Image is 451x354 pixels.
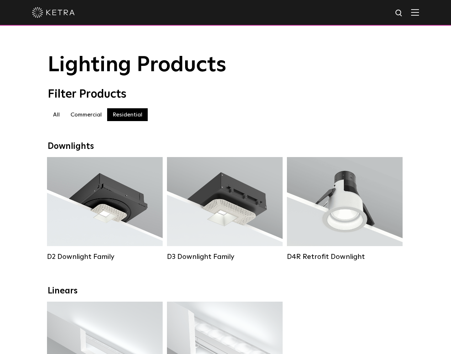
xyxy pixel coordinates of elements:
[65,108,107,121] label: Commercial
[48,88,404,101] div: Filter Products
[48,54,226,76] span: Lighting Products
[48,141,404,152] div: Downlights
[47,253,163,261] div: D2 Downlight Family
[167,253,283,261] div: D3 Downlight Family
[287,253,403,261] div: D4R Retrofit Downlight
[48,286,404,296] div: Linears
[107,108,148,121] label: Residential
[32,7,75,18] img: ketra-logo-2019-white
[48,108,65,121] label: All
[395,9,404,18] img: search icon
[167,157,283,262] a: D3 Downlight Family Lumen Output:700 / 900 / 1100Colors:White / Black / Silver / Bronze / Paintab...
[287,157,403,262] a: D4R Retrofit Downlight Lumen Output:800Colors:White / BlackBeam Angles:15° / 25° / 40° / 60°Watta...
[47,157,163,262] a: D2 Downlight Family Lumen Output:1200Colors:White / Black / Gloss Black / Silver / Bronze / Silve...
[411,9,419,16] img: Hamburger%20Nav.svg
